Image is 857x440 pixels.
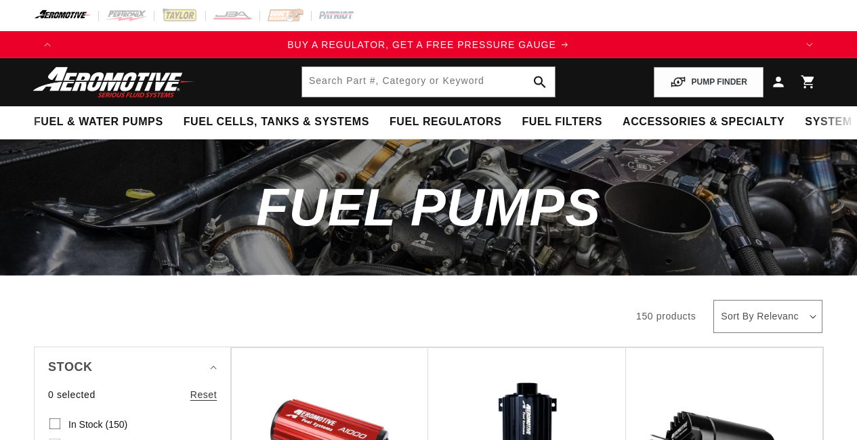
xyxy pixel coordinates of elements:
button: Translation missing: en.sections.announcements.next_announcement [796,31,823,58]
div: Announcement [61,37,796,52]
span: Stock [48,357,93,377]
summary: Accessories & Specialty [612,106,795,138]
button: Translation missing: en.sections.announcements.previous_announcement [34,31,61,58]
span: Fuel & Water Pumps [34,115,163,129]
button: search button [525,67,555,97]
span: Fuel Cells, Tanks & Systems [184,115,369,129]
span: BUY A REGULATOR, GET A FREE PRESSURE GAUGE [287,39,556,50]
summary: Fuel Cells, Tanks & Systems [173,106,379,138]
span: Fuel Regulators [390,115,501,129]
summary: Fuel Filters [511,106,612,138]
input: Search by Part Number, Category or Keyword [302,67,555,97]
img: Aeromotive [29,66,198,98]
summary: Fuel Regulators [379,106,511,138]
span: 0 selected [48,387,96,402]
a: BUY A REGULATOR, GET A FREE PRESSURE GAUGE [61,37,796,52]
a: Reset [190,387,217,402]
button: PUMP FINDER [654,67,764,97]
summary: Fuel & Water Pumps [24,106,173,138]
span: Fuel Filters [522,115,602,129]
summary: Stock (0 selected) [48,347,217,387]
span: In stock (150) [68,418,127,431]
span: Accessories & Specialty [623,115,785,129]
div: 1 of 4 [61,37,796,52]
span: 150 products [636,311,696,322]
span: Fuel Pumps [256,177,601,237]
